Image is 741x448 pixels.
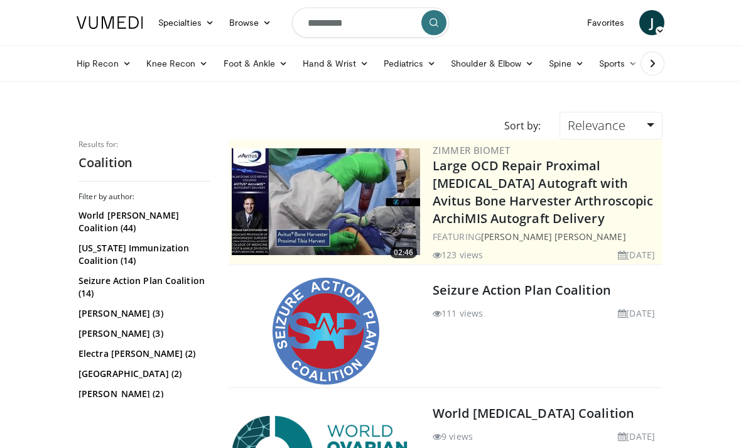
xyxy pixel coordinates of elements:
a: [PERSON_NAME] (2) [78,388,207,400]
h3: Filter by author: [78,192,210,202]
a: Browse [222,10,279,35]
a: Hand & Wrist [295,51,376,76]
a: [US_STATE] Immunization Coalition (14) [78,242,207,267]
a: [PERSON_NAME] (3) [78,327,207,340]
li: 9 views [433,430,473,443]
a: Relevance [560,112,663,139]
h2: Coalition [78,155,210,171]
a: Electra [PERSON_NAME] (2) [78,347,207,360]
a: Pediatrics [376,51,443,76]
a: World [PERSON_NAME] Coalition (44) [78,209,207,234]
li: 123 views [433,248,483,261]
a: Seizure Action Plan Coalition [433,281,611,298]
li: [DATE] [618,248,655,261]
span: 02:46 [390,247,417,258]
span: Relevance [568,117,625,134]
a: [PERSON_NAME] (3) [78,307,207,320]
a: Spine [541,51,591,76]
a: [GEOGRAPHIC_DATA] (2) [78,368,207,380]
img: Seizure Action Plan Coalition [273,278,379,385]
img: VuMedi Logo [77,16,143,29]
a: Large OCD Repair Proximal [MEDICAL_DATA] Autograft with Avitus Bone Harvester Arthroscopic ArchiM... [433,157,653,227]
a: Sports [592,51,646,76]
a: Knee Recon [139,51,216,76]
a: Specialties [151,10,222,35]
a: Seizure Action Plan Coalition (14) [78,275,207,300]
p: Results for: [78,139,210,150]
div: Sort by: [495,112,550,139]
a: Favorites [580,10,632,35]
li: 111 views [433,307,483,320]
li: [DATE] [618,307,655,320]
a: World [MEDICAL_DATA] Coalition [433,405,634,422]
li: [DATE] [618,430,655,443]
img: a4fc9e3b-29e5-479a-a4d0-450a2184c01c.300x170_q85_crop-smart_upscale.jpg [232,148,420,255]
a: Shoulder & Elbow [443,51,541,76]
a: [PERSON_NAME] [PERSON_NAME] [481,231,626,243]
input: Search topics, interventions [292,8,449,38]
a: J [639,10,664,35]
a: Hip Recon [69,51,139,76]
div: FEATURING [433,230,660,243]
a: Foot & Ankle [216,51,296,76]
a: 02:46 [232,148,420,255]
a: Zimmer Biomet [433,144,510,156]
